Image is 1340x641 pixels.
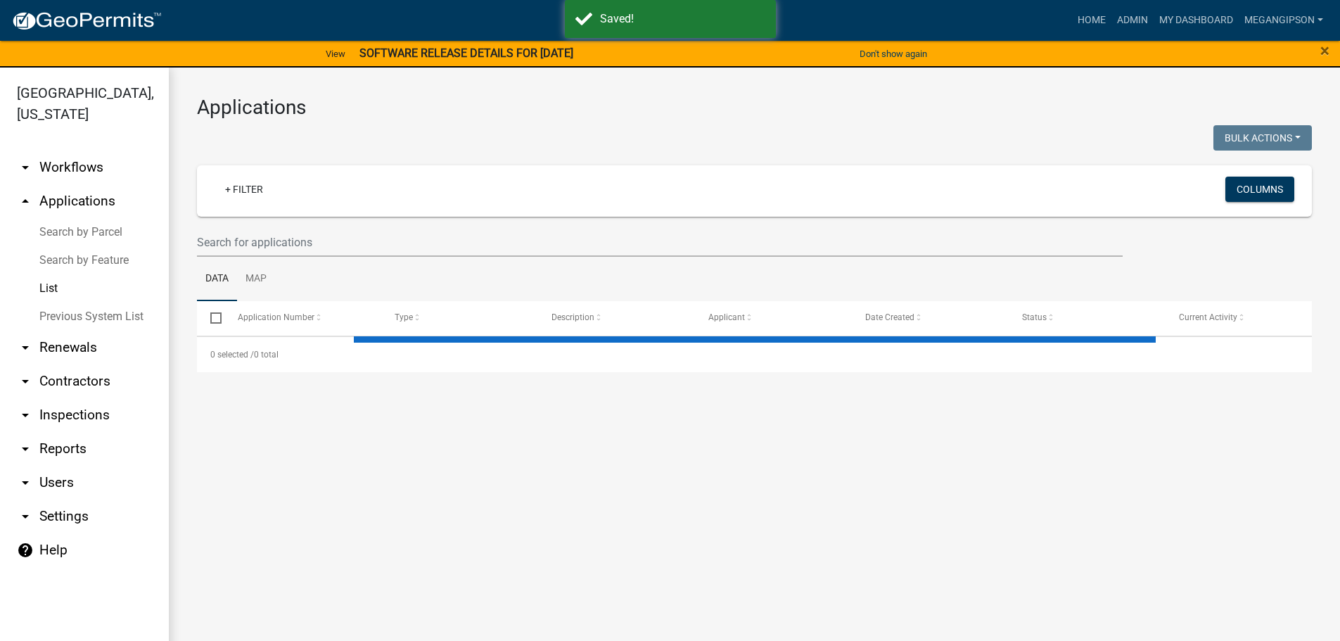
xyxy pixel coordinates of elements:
[17,193,34,210] i: arrow_drop_up
[224,301,381,335] datatable-header-cell: Application Number
[1166,301,1322,335] datatable-header-cell: Current Activity
[381,301,537,335] datatable-header-cell: Type
[238,312,314,322] span: Application Number
[320,42,351,65] a: View
[17,373,34,390] i: arrow_drop_down
[1179,312,1237,322] span: Current Activity
[359,46,573,60] strong: SOFTWARE RELEASE DETAILS FOR [DATE]
[17,339,34,356] i: arrow_drop_down
[17,407,34,424] i: arrow_drop_down
[852,301,1009,335] datatable-header-cell: Date Created
[695,301,852,335] datatable-header-cell: Applicant
[17,474,34,491] i: arrow_drop_down
[551,312,594,322] span: Description
[17,542,34,559] i: help
[197,257,237,302] a: Data
[1213,125,1312,151] button: Bulk Actions
[1154,7,1239,34] a: My Dashboard
[17,440,34,457] i: arrow_drop_down
[1320,41,1329,61] span: ×
[214,177,274,202] a: + Filter
[1239,7,1329,34] a: megangipson
[197,301,224,335] datatable-header-cell: Select
[1009,301,1166,335] datatable-header-cell: Status
[854,42,933,65] button: Don't show again
[600,11,765,27] div: Saved!
[197,96,1312,120] h3: Applications
[538,301,695,335] datatable-header-cell: Description
[1320,42,1329,59] button: Close
[17,508,34,525] i: arrow_drop_down
[237,257,275,302] a: Map
[1072,7,1111,34] a: Home
[1225,177,1294,202] button: Columns
[1022,312,1047,322] span: Status
[1111,7,1154,34] a: Admin
[17,159,34,176] i: arrow_drop_down
[197,337,1312,372] div: 0 total
[865,312,914,322] span: Date Created
[197,228,1123,257] input: Search for applications
[395,312,413,322] span: Type
[210,350,254,360] span: 0 selected /
[708,312,745,322] span: Applicant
